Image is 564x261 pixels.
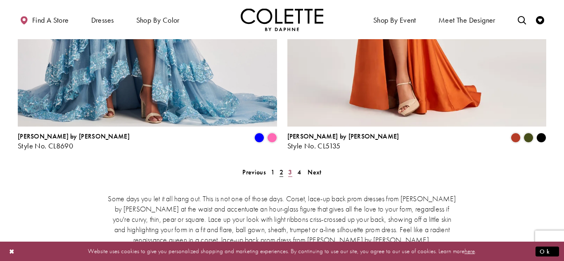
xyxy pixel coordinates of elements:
[91,16,114,24] span: Dresses
[373,16,416,24] span: Shop By Event
[280,168,283,176] span: 2
[59,246,505,257] p: Website uses cookies to give you personalized shopping and marketing experiences. By continuing t...
[267,133,277,143] i: Pink
[534,8,546,31] a: Check Wishlist
[305,166,324,178] a: Next Page
[240,166,268,178] a: Prev Page
[287,141,341,150] span: Style No. CL5135
[18,8,71,31] a: Find a store
[89,8,116,31] span: Dresses
[271,168,275,176] span: 1
[32,16,69,24] span: Find a store
[287,133,399,150] div: Colette by Daphne Style No. CL5135
[287,132,399,141] span: [PERSON_NAME] by [PERSON_NAME]
[464,247,475,255] a: here
[18,132,130,141] span: [PERSON_NAME] by [PERSON_NAME]
[241,8,323,31] img: Colette by Daphne
[107,193,457,245] p: Some days you let it all hang out. This is not one of those days. Corset, lace-up back prom dress...
[241,8,323,31] a: Visit Home Page
[134,8,182,31] span: Shop by color
[371,8,418,31] span: Shop By Event
[136,16,180,24] span: Shop by color
[18,141,73,150] span: Style No. CL8690
[5,244,19,259] button: Close Dialog
[438,16,495,24] span: Meet the designer
[511,133,521,143] i: Sienna
[242,168,265,176] span: Previous
[295,166,303,178] a: 4
[254,133,264,143] i: Blue
[516,8,528,31] a: Toggle search
[536,133,546,143] i: Black
[18,133,130,150] div: Colette by Daphne Style No. CL8690
[277,166,286,178] span: Current page
[524,133,533,143] i: Olive
[308,168,321,176] span: Next
[286,166,294,178] a: 3
[436,8,498,31] a: Meet the designer
[536,246,559,256] button: Submit Dialog
[297,168,301,176] span: 4
[268,166,277,178] a: 1
[288,168,292,176] span: 3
